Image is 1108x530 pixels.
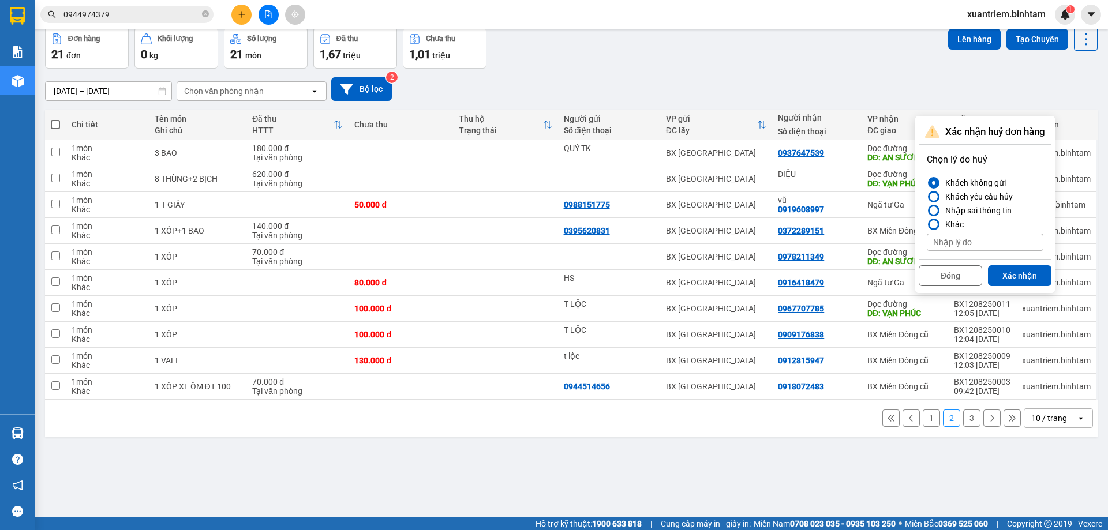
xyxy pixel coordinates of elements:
[224,27,308,69] button: Số lượng21món
[564,351,654,360] div: t lộc
[660,110,772,140] th: Toggle SortBy
[778,196,856,205] div: vũ
[63,8,200,21] input: Tìm tên, số ĐT hoặc mã đơn
[252,179,343,188] div: Tại văn phòng
[867,356,942,365] div: BX Miền Đông cũ
[426,35,455,43] div: Chưa thu
[155,252,241,261] div: 1 XỐP
[666,126,757,135] div: ĐC lấy
[72,247,143,257] div: 1 món
[943,409,960,427] button: 2
[564,200,610,209] div: 0988151775
[754,517,896,530] span: Miền Nam
[72,325,143,334] div: 1 món
[72,273,143,283] div: 1 món
[155,356,241,365] div: 1 VALI
[432,51,450,60] span: triệu
[778,226,824,235] div: 0372289151
[51,47,64,61] span: 21
[155,114,241,123] div: Tên món
[72,360,143,370] div: Khác
[867,179,942,188] div: DĐ: VẠN PHÚC
[1022,382,1091,391] div: xuantriem.binhtam
[899,521,902,526] span: ⚪️
[1086,9,1096,20] span: caret-down
[72,120,143,129] div: Chi tiết
[1022,278,1091,287] div: xuantriem.binhtam
[48,10,56,18] span: search
[778,278,824,287] div: 0916418479
[958,7,1055,21] span: xuantriem.binhtam
[386,72,398,83] sup: 2
[941,190,1013,204] div: Khách yêu cầu hủy
[252,126,334,135] div: HTTT
[867,144,942,153] div: Dọc đường
[252,144,343,153] div: 180.000 đ
[564,273,654,283] div: HS
[1068,5,1072,13] span: 1
[155,304,241,313] div: 1 XỐP
[778,113,856,122] div: Người nhận
[867,330,942,339] div: BX Miền Đông cũ
[1044,520,1052,528] span: copyright
[1022,304,1091,313] div: xuantriem.binhtam
[12,46,24,58] img: solution-icon
[867,114,933,123] div: VP nhận
[778,356,824,365] div: 0912815947
[954,360,1010,370] div: 12:03 [DATE]
[72,170,143,179] div: 1 món
[564,299,654,309] div: T LỘC
[336,35,358,43] div: Đã thu
[12,480,23,491] span: notification
[264,10,272,18] span: file-add
[12,506,23,517] span: message
[867,247,942,257] div: Dọc đường
[564,114,654,123] div: Người gửi
[459,126,542,135] div: Trạng thái
[564,144,654,153] div: QUÝ TK
[354,304,447,313] div: 100.000 đ
[941,204,1012,217] div: Nhập sai thông tin
[1022,330,1091,339] div: xuantriem.binhtam
[905,517,988,530] span: Miền Bắc
[72,153,143,162] div: Khác
[72,377,143,386] div: 1 món
[778,330,824,339] div: 0909176838
[666,174,766,183] div: BX [GEOGRAPHIC_DATA]
[66,51,81,60] span: đơn
[12,427,24,439] img: warehouse-icon
[927,153,1043,167] p: Chọn lý do huỷ
[666,200,766,209] div: BX [GEOGRAPHIC_DATA]
[790,519,896,528] strong: 0708 023 035 - 0935 103 250
[1022,174,1091,183] div: xuantriem.binhtam
[72,309,143,318] div: Khác
[954,299,1010,309] div: BX1208250011
[867,299,942,309] div: Dọc đường
[954,325,1010,334] div: BX1208250010
[666,382,766,391] div: BX [GEOGRAPHIC_DATA]
[12,75,24,87] img: warehouse-icon
[72,144,143,153] div: 1 món
[778,170,856,179] div: DIỆU
[155,226,241,235] div: 1 XỐP+1 BAO
[252,153,343,162] div: Tại văn phòng
[45,27,129,69] button: Đơn hàng21đơn
[941,217,964,231] div: Khác
[155,126,241,135] div: Ghi chú
[867,309,942,318] div: DĐ: VẠN PHÚC
[72,299,143,309] div: 1 món
[919,265,982,286] button: Đóng
[285,5,305,25] button: aim
[1060,9,1070,20] img: icon-new-feature
[666,226,766,235] div: BX [GEOGRAPHIC_DATA]
[867,170,942,179] div: Dọc đường
[252,221,343,231] div: 140.000 đ
[954,351,1010,360] div: BX1208250009
[564,226,610,235] div: 0395620831
[1022,252,1091,261] div: xuantriem.binhtam
[954,386,1010,396] div: 09:42 [DATE]
[231,5,252,25] button: plus
[867,278,942,287] div: Ngã tư Ga
[867,382,942,391] div: BX Miền Đông cũ
[650,517,652,530] span: |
